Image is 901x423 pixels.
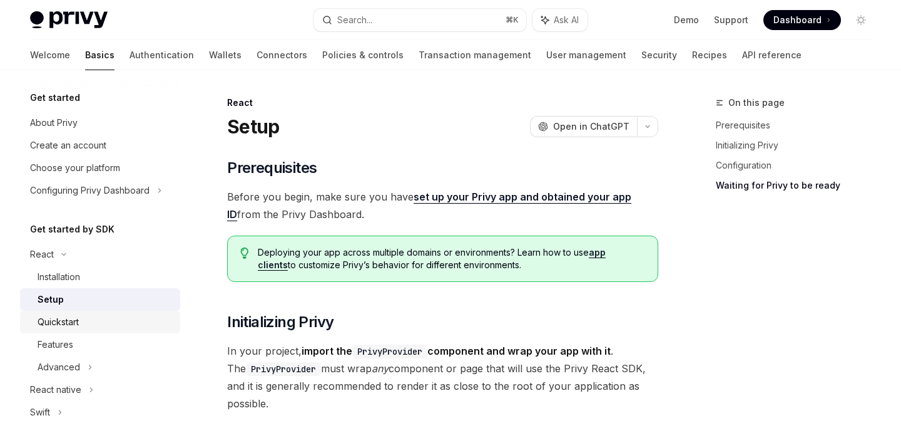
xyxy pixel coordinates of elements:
span: Initializing Privy [227,312,333,332]
a: Prerequisites [716,115,881,135]
div: About Privy [30,115,78,130]
a: About Privy [20,112,180,134]
strong: import the component and wrap your app with it [302,345,611,357]
img: light logo [30,11,108,29]
span: On this page [728,95,785,110]
button: Open in ChatGPT [530,116,637,137]
a: Demo [674,14,699,26]
div: React native [30,382,81,397]
button: Ask AI [532,9,588,31]
a: Security [641,40,677,70]
span: Deploying your app across multiple domains or environments? Learn how to use to customize Privy’s... [258,246,645,271]
svg: Tip [240,248,249,259]
div: Swift [30,405,50,420]
a: API reference [742,40,802,70]
div: Setup [38,292,64,307]
div: Advanced [38,360,80,375]
a: Setup [20,288,180,311]
div: Choose your platform [30,160,120,175]
code: PrivyProvider [352,345,427,358]
a: Authentication [130,40,194,70]
div: Search... [337,13,372,28]
a: Choose your platform [20,157,180,179]
a: set up your Privy app and obtained your app ID [227,191,631,221]
a: Recipes [692,40,727,70]
span: Open in ChatGPT [553,120,629,133]
h5: Get started [30,90,80,105]
a: Waiting for Privy to be ready [716,175,881,196]
div: Features [38,337,73,352]
h5: Get started by SDK [30,222,115,237]
a: Quickstart [20,311,180,333]
span: Dashboard [773,14,822,26]
div: React [30,247,54,262]
span: Ask AI [554,14,579,26]
a: Configuration [716,155,881,175]
em: any [372,362,389,375]
a: Wallets [209,40,242,70]
a: Basics [85,40,115,70]
div: Configuring Privy Dashboard [30,183,150,198]
a: Policies & controls [322,40,404,70]
code: PrivyProvider [246,362,321,376]
a: Support [714,14,748,26]
a: User management [546,40,626,70]
a: Welcome [30,40,70,70]
div: Installation [38,269,80,285]
button: Toggle dark mode [851,10,871,30]
div: Create an account [30,138,106,153]
div: React [227,97,658,109]
a: Connectors [257,40,307,70]
a: Dashboard [763,10,841,30]
span: Prerequisites [227,158,317,178]
h1: Setup [227,115,279,138]
a: Initializing Privy [716,135,881,155]
div: Quickstart [38,315,79,330]
span: In your project, . The must wrap component or page that will use the Privy React SDK, and it is g... [227,342,658,412]
span: ⌘ K [506,15,519,25]
button: Search...⌘K [313,9,526,31]
a: Installation [20,266,180,288]
a: Transaction management [419,40,531,70]
a: Features [20,333,180,356]
span: Before you begin, make sure you have from the Privy Dashboard. [227,188,658,223]
a: Create an account [20,134,180,157]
